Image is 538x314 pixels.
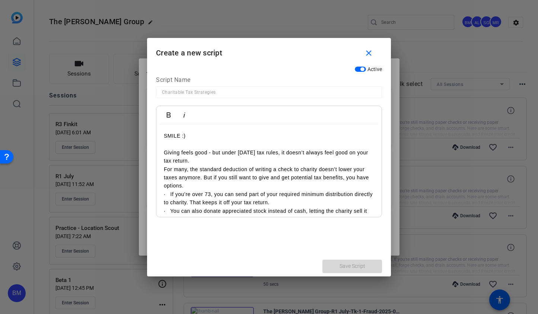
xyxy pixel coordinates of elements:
[164,148,374,165] p: Giving feels good - but under [DATE] tax rules, it doesn’t always feel good on your tax return.
[156,76,382,87] div: Script Name
[162,88,376,97] input: Enter Script Name
[164,190,374,207] p: · If you’re over 73, you can send part of your required minimum distribution directly to charity....
[147,38,391,62] h1: Create a new script
[177,108,191,122] button: Italic (⌘I)
[164,207,374,224] p: · You can also donate appreciated stock instead of cash, letting the charity sell it without anyo...
[367,66,382,72] span: Active
[364,49,373,58] mat-icon: close
[162,108,176,122] button: Bold (⌘B)
[164,165,374,190] p: For many, the standard deduction of writing a check to charity doesn’t lower your taxes anymore. ...
[164,132,374,140] p: SMILE :)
